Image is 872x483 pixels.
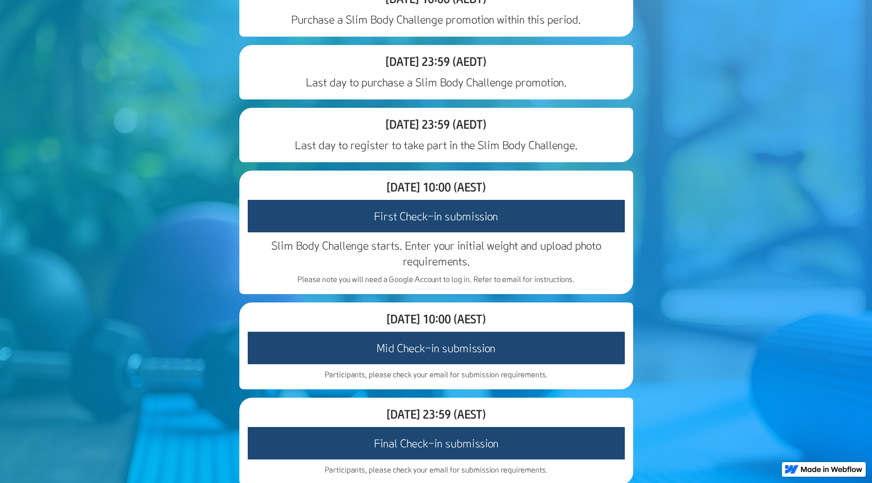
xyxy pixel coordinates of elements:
p: Participants, please check your email for submission requirements. [248,369,625,380]
h3: Final Check-in submission [248,427,625,459]
h3: Mid Check-in submission [248,332,625,364]
h3: Purchase a Slim Body Challenge promotion within this period. [248,12,625,27]
span: [DATE] 23:59 (AEDT) [385,54,487,69]
span: [DATE] 10:00 (AEST) [387,179,486,194]
span: [DATE] 23:59 (AEST) [387,407,486,421]
img: Made in Webflow [801,466,863,473]
p: Participants, please check your email for submission requirements. [248,465,625,475]
p: Please note you will need a Google Account to log in. Refer to email for instructions. [248,274,625,285]
h3: Last day to purchase a Slim Body Challenge promotion. [248,74,625,90]
span: [DATE] 23:59 (AEDT) [385,117,487,131]
h3: First Check-in submission [248,200,625,232]
h3: Last day to register to take part in the Slim Body Challenge. [248,137,625,153]
span: [DATE] 10:00 (AEST) [387,311,486,326]
h3: Slim Body Challenge starts. Enter your initial weight and upload photo requirements. [248,238,625,269]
